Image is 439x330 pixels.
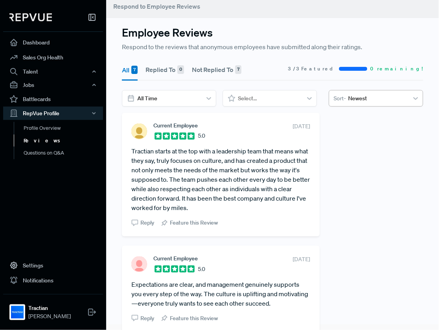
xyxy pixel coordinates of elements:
span: Current Employee [153,255,198,262]
button: Talent [3,65,103,78]
div: 7 [235,65,242,74]
a: Reviews [14,135,114,147]
span: [PERSON_NAME] [28,312,71,321]
div: 0 [177,65,184,74]
button: Not Replied To 7 [192,59,242,81]
h3: Employee Reviews [122,26,423,39]
span: Respond to Employee Reviews [113,2,200,10]
a: Notifications [3,273,103,288]
a: Battlecards [3,92,103,107]
a: TractianTractian[PERSON_NAME] [3,294,103,324]
span: Reply [140,219,154,227]
span: Feature this Review [170,219,218,227]
span: Current Employee [153,122,198,129]
a: Dashboard [3,35,103,50]
a: Settings [3,258,103,273]
span: Reply [140,314,154,323]
img: Tractian [11,306,24,319]
a: Questions on Q&A [14,147,114,159]
span: Sort - [334,94,346,103]
span: 5.0 [198,265,205,273]
img: RepVue [9,13,52,21]
button: Replied To 0 [146,59,184,81]
div: 7 [131,66,138,74]
span: 3 / 3 Featured [288,65,336,72]
button: Jobs [3,78,103,92]
span: 0 remaining! [371,65,423,72]
span: [DATE] [293,255,310,264]
a: Sales Org Health [3,50,103,65]
span: [DATE] [293,122,310,131]
a: Profile Overview [14,122,114,135]
button: RepVue Profile [3,107,103,120]
span: Feature this Review [170,314,218,323]
p: Respond to the reviews that anonymous employees have submitted along their ratings. [122,42,423,52]
article: Expectations are clear, and management genuinely supports you every step of the way. The culture ... [131,280,310,308]
article: Tractian starts at the top with a leadership team that means what they say, truly focuses on cult... [131,146,310,212]
span: 5.0 [198,132,205,140]
strong: Tractian [28,304,71,312]
button: All 7 [122,59,138,81]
